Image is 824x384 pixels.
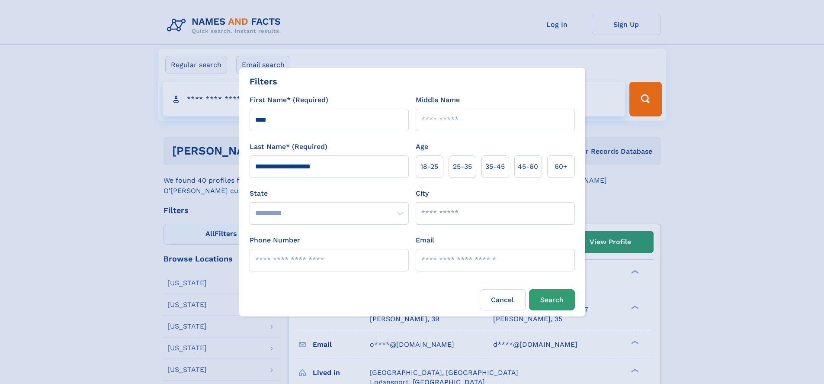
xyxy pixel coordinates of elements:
label: Phone Number [250,235,300,245]
label: Cancel [480,289,526,310]
div: Filters [250,75,277,88]
label: First Name* (Required) [250,95,328,105]
span: 25‑35 [453,161,472,172]
label: Email [416,235,434,245]
label: Last Name* (Required) [250,142,327,152]
span: 45‑60 [518,161,538,172]
label: State [250,188,409,199]
label: Middle Name [416,95,460,105]
span: 60+ [555,161,568,172]
label: City [416,188,429,199]
button: Search [529,289,575,310]
span: 18‑25 [420,161,438,172]
label: Age [416,142,428,152]
span: 35‑45 [485,161,505,172]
